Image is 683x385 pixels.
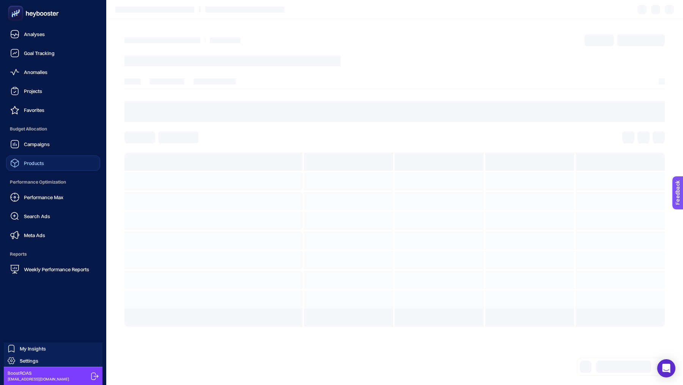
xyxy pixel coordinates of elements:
span: Anomalies [24,69,47,75]
span: Budget Allocation [6,121,100,137]
span: Feedback [5,2,29,8]
div: Open Intercom Messenger [657,359,675,377]
span: Analyses [24,31,45,37]
span: Favorites [24,107,44,113]
a: Settings [4,355,102,367]
a: Analyses [6,27,100,42]
span: [EMAIL_ADDRESS][DOMAIN_NAME] [8,376,69,382]
span: Goal Tracking [24,50,55,56]
span: Reports [6,247,100,262]
span: Performance Max [24,194,63,200]
a: Projects [6,83,100,99]
a: Goal Tracking [6,46,100,61]
a: Favorites [6,102,100,118]
a: My Insights [4,343,102,355]
span: My Insights [20,346,46,352]
a: Performance Max [6,190,100,205]
a: Anomalies [6,64,100,80]
span: Meta Ads [24,232,45,238]
span: Search Ads [24,213,50,219]
span: BoostROAS [8,370,69,376]
a: Weekly Performance Reports [6,262,100,277]
span: Weekly Performance Reports [24,266,89,272]
a: Products [6,156,100,171]
span: Products [24,160,44,166]
a: Campaigns [6,137,100,152]
a: Meta Ads [6,228,100,243]
span: Settings [20,358,38,364]
a: Search Ads [6,209,100,224]
span: Performance Optimization [6,174,100,190]
span: Campaigns [24,141,50,147]
span: Projects [24,88,42,94]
